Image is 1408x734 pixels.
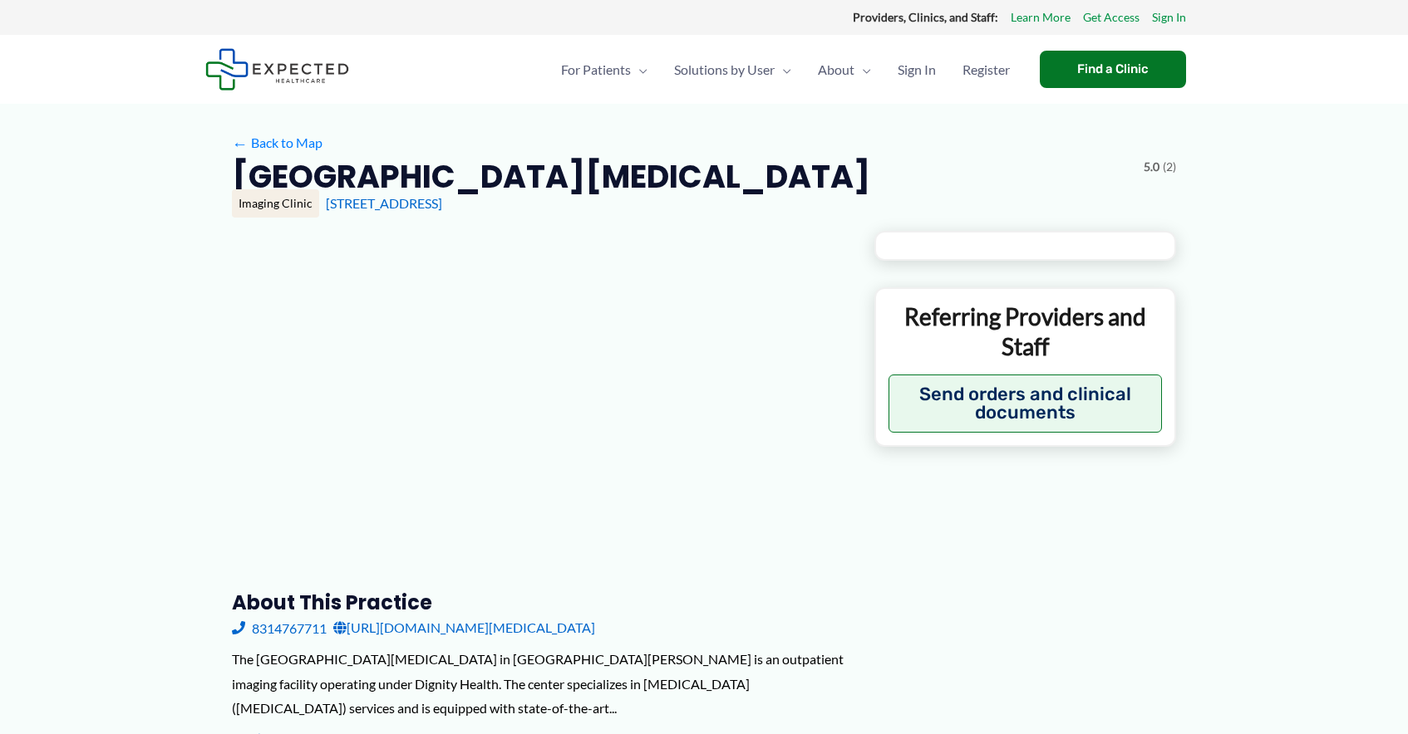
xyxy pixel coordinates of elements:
[205,48,349,91] img: Expected Healthcare Logo - side, dark font, small
[232,130,322,155] a: ←Back to Map
[775,41,791,99] span: Menu Toggle
[853,10,998,24] strong: Providers, Clinics, and Staff:
[661,41,805,99] a: Solutions by UserMenu Toggle
[333,615,595,640] a: [URL][DOMAIN_NAME][MEDICAL_DATA]
[1083,7,1140,28] a: Get Access
[949,41,1023,99] a: Register
[674,41,775,99] span: Solutions by User
[1152,7,1186,28] a: Sign In
[548,41,661,99] a: For PatientsMenu Toggle
[854,41,871,99] span: Menu Toggle
[898,41,936,99] span: Sign In
[548,41,1023,99] nav: Primary Site Navigation
[232,615,327,640] a: 8314767711
[1163,156,1176,178] span: (2)
[805,41,884,99] a: AboutMenu Toggle
[232,189,319,218] div: Imaging Clinic
[1144,156,1159,178] span: 5.0
[889,301,1162,362] p: Referring Providers and Staff
[818,41,854,99] span: About
[1011,7,1071,28] a: Learn More
[326,195,442,211] a: [STREET_ADDRESS]
[889,374,1162,433] button: Send orders and clinical documents
[232,135,248,151] span: ←
[232,156,870,197] h2: [GEOGRAPHIC_DATA][MEDICAL_DATA]
[1040,51,1186,88] a: Find a Clinic
[962,41,1010,99] span: Register
[561,41,631,99] span: For Patients
[232,590,848,615] h3: About this practice
[884,41,949,99] a: Sign In
[232,647,848,721] div: The [GEOGRAPHIC_DATA][MEDICAL_DATA] in [GEOGRAPHIC_DATA][PERSON_NAME] is an outpatient imaging fa...
[631,41,647,99] span: Menu Toggle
